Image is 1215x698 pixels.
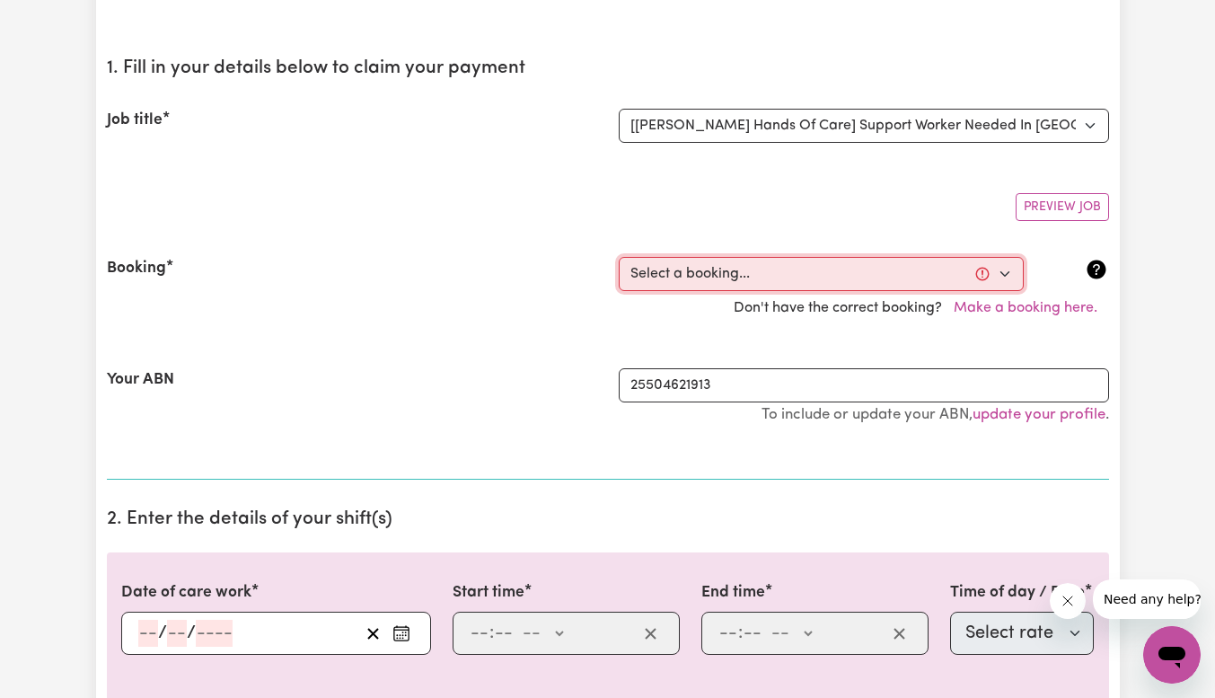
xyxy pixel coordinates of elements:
span: Don't have the correct booking? [734,301,1109,315]
h2: 2. Enter the details of your shift(s) [107,508,1109,531]
button: Enter the date of care work [387,620,416,647]
iframe: Close message [1050,583,1086,619]
input: -- [167,620,187,647]
button: Make a booking here. [942,291,1109,325]
input: ---- [196,620,233,647]
label: Date of care work [121,581,251,605]
span: : [489,623,494,643]
span: : [738,623,743,643]
label: Job title [107,109,163,132]
span: / [158,623,167,643]
input: -- [718,620,738,647]
span: Need any help? [11,13,109,27]
label: Start time [453,581,524,605]
iframe: Button to launch messaging window [1143,626,1201,684]
input: -- [494,620,514,647]
input: -- [470,620,489,647]
label: End time [701,581,765,605]
h2: 1. Fill in your details below to claim your payment [107,57,1109,80]
label: Time of day / Rate [950,581,1085,605]
a: update your profile [973,407,1105,422]
span: / [187,623,196,643]
label: Your ABN [107,368,174,392]
small: To include or update your ABN, . [762,407,1109,422]
input: -- [138,620,158,647]
iframe: Message from company [1093,579,1201,619]
input: -- [743,620,762,647]
button: Clear date [359,620,387,647]
label: Booking [107,257,166,280]
button: Preview Job [1016,193,1109,221]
